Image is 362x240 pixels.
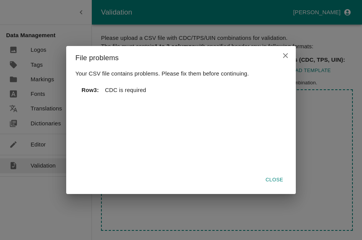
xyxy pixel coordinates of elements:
[82,86,99,94] span: Row 3 :
[262,173,287,187] button: Close
[105,86,146,94] p: CDC is required
[66,46,296,70] h2: File problems
[278,48,293,63] button: close
[75,69,287,78] p: Your CSV file contains problems. Please fix them before continuing.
